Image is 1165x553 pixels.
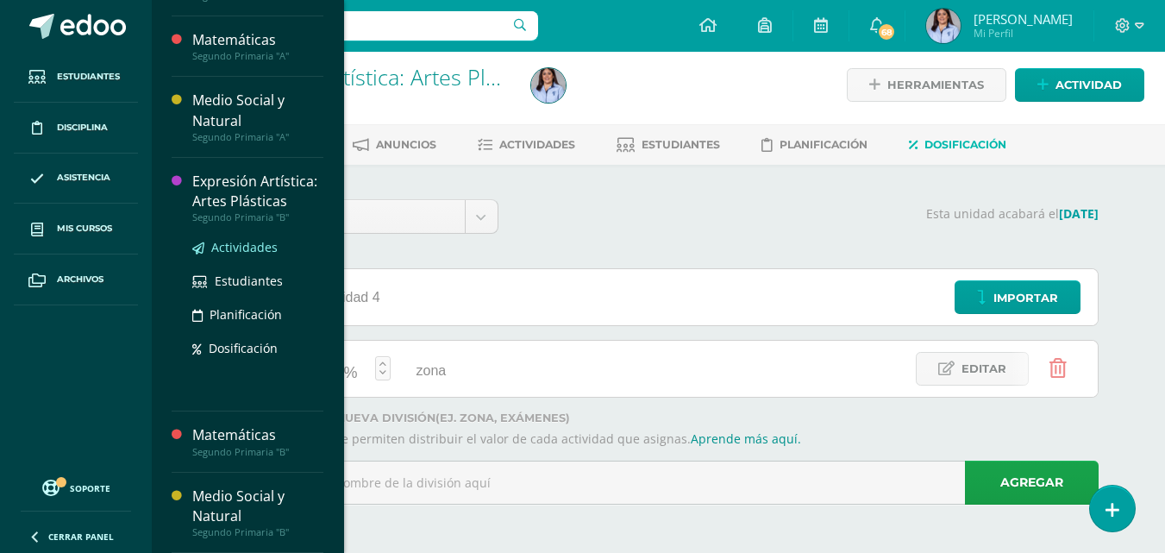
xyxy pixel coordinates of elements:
label: Agrega una nueva división [254,412,1099,424]
a: Planificación [192,305,323,324]
span: Importar [993,282,1058,314]
span: zona [417,363,447,378]
a: Unidad 4 [220,200,498,233]
span: Estudiantes [642,138,720,151]
a: Disciplina [14,103,138,154]
div: Matemáticas [192,425,323,445]
a: Dosificación [192,338,323,358]
h1: Expresión Artística: Artes Plásticas [217,65,510,89]
span: Anuncios [376,138,436,151]
div: Segundo Primaria "A" [192,131,323,143]
a: Anuncios [353,131,436,159]
input: Busca un usuario... [163,11,538,41]
a: Expresión Artística: Artes Plásticas [217,62,551,91]
span: Herramientas [887,69,984,101]
a: Estudiantes [192,271,323,291]
img: a92ef4a5005fd4875d2a761c36cf5402.png [926,9,961,43]
div: Expresión Artística: Artes Plásticas [192,172,323,211]
div: Segundo Primaria "A" [192,50,323,62]
p: Esta unidad acabará el [519,206,1099,222]
span: 68 [877,22,896,41]
strong: (ej. Zona, Exámenes) [435,412,570,424]
a: Herramientas [847,68,1006,102]
a: Archivos [14,255,138,305]
div: Unidad 4 [308,269,398,325]
a: Asistencia [14,154,138,204]
a: Soporte [21,475,131,499]
div: Segundo Primaria "B" [192,446,323,458]
p: Las divisiones te permiten distribuir el valor de cada actividad que asignas. [254,431,1099,447]
a: Actividad [1015,68,1144,102]
span: Dosificación [924,138,1006,151]
a: Aprende más aquí. [691,430,801,447]
a: Agregar [965,461,1099,505]
span: Actividad [1055,69,1122,101]
a: MatemáticasSegundo Primaria "B" [192,425,323,457]
strong: [DATE] [1059,205,1099,222]
span: Planificación [780,138,867,151]
a: Importar [955,280,1080,314]
span: Planificación [210,306,282,323]
a: MatemáticasSegundo Primaria "A" [192,30,323,62]
a: Estudiantes [617,131,720,159]
a: Expresión Artística: Artes PlásticasSegundo Primaria "B" [192,172,323,223]
a: Estudiantes [14,52,138,103]
div: Segundo Primaria "B" [192,526,323,538]
span: Estudiantes [57,70,120,84]
span: Cerrar panel [48,531,114,543]
div: Matemáticas [192,30,323,50]
span: Estudiantes [215,273,283,289]
a: Actividades [192,237,323,257]
span: Mi Perfil [974,26,1073,41]
div: Segundo Primaria "B" [192,211,323,223]
span: Actividades [499,138,575,151]
a: Dosificación [909,131,1006,159]
span: Actividades [211,239,278,255]
div: Medio Social y Natural [192,91,323,130]
span: [PERSON_NAME] [974,10,1073,28]
span: Disciplina [57,121,108,135]
input: Escribe el nombre de la división aquí [254,462,1098,504]
img: a92ef4a5005fd4875d2a761c36cf5402.png [531,68,566,103]
a: Actividades [478,131,575,159]
div: Segundo Primaria 'B' [217,89,510,105]
a: Medio Social y NaturalSegundo Primaria "B" [192,487,323,538]
span: Mis cursos [57,222,112,236]
span: Editar [961,353,1006,385]
a: Planificación [761,131,867,159]
span: Asistencia [57,171,110,185]
div: Medio Social y Natural [192,487,323,526]
a: Medio Social y NaturalSegundo Primaria "A" [192,91,323,142]
span: Archivos [57,273,103,286]
span: Dosificación [209,340,278,356]
span: Soporte [70,482,110,494]
a: Mis cursos [14,204,138,255]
